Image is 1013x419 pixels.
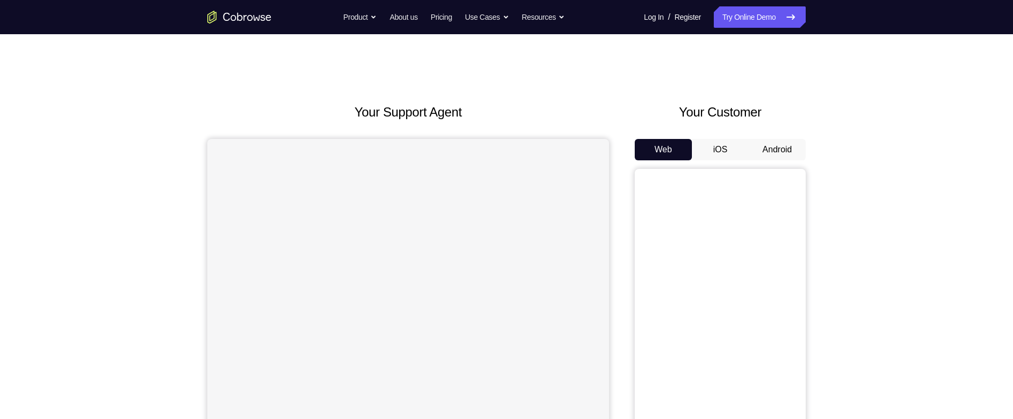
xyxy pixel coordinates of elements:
[207,103,609,122] h2: Your Support Agent
[344,6,377,28] button: Product
[635,103,806,122] h2: Your Customer
[207,11,271,24] a: Go to the home page
[465,6,509,28] button: Use Cases
[635,139,692,160] button: Web
[522,6,565,28] button: Resources
[644,6,664,28] a: Log In
[431,6,452,28] a: Pricing
[749,139,806,160] button: Android
[389,6,417,28] a: About us
[668,11,670,24] span: /
[714,6,806,28] a: Try Online Demo
[675,6,701,28] a: Register
[692,139,749,160] button: iOS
